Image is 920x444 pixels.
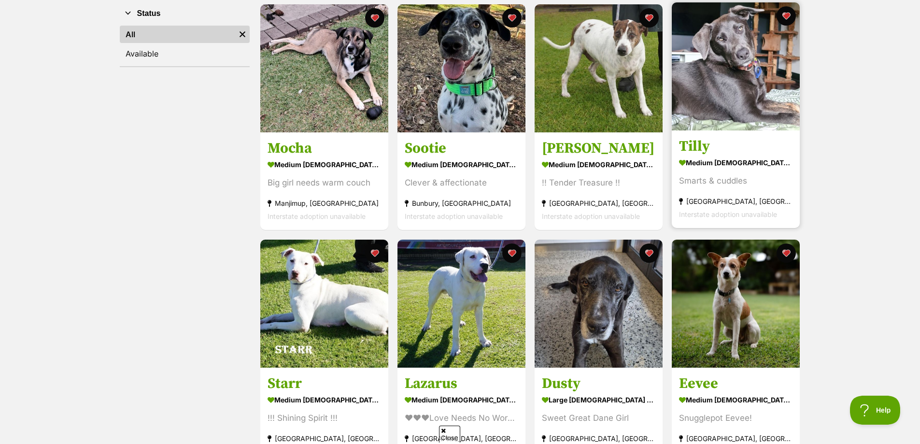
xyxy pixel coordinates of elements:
[260,240,388,368] img: Starr
[542,374,655,393] h3: Dusty
[120,7,250,20] button: Status
[679,393,793,407] div: medium [DEMOGRAPHIC_DATA] Dog
[439,426,460,443] span: Close
[777,243,796,263] button: favourite
[502,8,522,28] button: favourite
[405,393,518,407] div: medium [DEMOGRAPHIC_DATA] Dog
[672,2,800,130] img: Tilly
[542,140,655,158] h3: [PERSON_NAME]
[535,132,663,230] a: [PERSON_NAME] medium [DEMOGRAPHIC_DATA] Dog !! Tender Treasure !! [GEOGRAPHIC_DATA], [GEOGRAPHIC_...
[268,140,381,158] h3: Mocha
[268,213,366,221] span: Interstate adoption unavailable
[268,197,381,210] div: Manjimup, [GEOGRAPHIC_DATA]
[235,26,250,43] a: Remove filter
[405,213,503,221] span: Interstate adoption unavailable
[542,158,655,172] div: medium [DEMOGRAPHIC_DATA] Dog
[268,177,381,190] div: Big girl needs warm couch
[405,177,518,190] div: Clever & affectionate
[397,132,525,230] a: Sootie medium [DEMOGRAPHIC_DATA] Dog Clever & affectionate Bunbury, [GEOGRAPHIC_DATA] Interstate ...
[679,156,793,170] div: medium [DEMOGRAPHIC_DATA] Dog
[679,211,777,219] span: Interstate adoption unavailable
[542,197,655,210] div: [GEOGRAPHIC_DATA], [GEOGRAPHIC_DATA]
[639,8,659,28] button: favourite
[268,374,381,393] h3: Starr
[365,243,384,263] button: favourite
[502,243,522,263] button: favourite
[672,130,800,229] a: Tilly medium [DEMOGRAPHIC_DATA] Dog Smarts & cuddles [GEOGRAPHIC_DATA], [GEOGRAPHIC_DATA] Interst...
[120,45,250,62] a: Available
[268,412,381,425] div: !!! Shining Spirit !!!
[639,243,659,263] button: favourite
[397,4,525,132] img: Sootie
[672,240,800,368] img: Eevee
[120,24,250,66] div: Status
[260,4,388,132] img: Mocha
[679,175,793,188] div: Smarts & cuddles
[260,132,388,230] a: Mocha medium [DEMOGRAPHIC_DATA] Dog Big girl needs warm couch Manjimup, [GEOGRAPHIC_DATA] Interst...
[850,396,901,425] iframe: Help Scout Beacon - Open
[542,393,655,407] div: large [DEMOGRAPHIC_DATA] Dog
[679,138,793,156] h3: Tilly
[268,158,381,172] div: medium [DEMOGRAPHIC_DATA] Dog
[405,158,518,172] div: medium [DEMOGRAPHIC_DATA] Dog
[542,177,655,190] div: !! Tender Treasure !!
[679,195,793,208] div: [GEOGRAPHIC_DATA], [GEOGRAPHIC_DATA]
[535,4,663,132] img: Percy
[777,6,796,26] button: favourite
[405,374,518,393] h3: Lazarus
[405,140,518,158] h3: Sootie
[405,412,518,425] div: ♥♥♥Love Needs No Words♥♥♥
[535,240,663,368] img: Dusty
[365,8,384,28] button: favourite
[405,197,518,210] div: Bunbury, [GEOGRAPHIC_DATA]
[679,374,793,393] h3: Eevee
[268,393,381,407] div: medium [DEMOGRAPHIC_DATA] Dog
[542,412,655,425] div: Sweet Great Dane Girl
[397,240,525,368] img: Lazarus
[679,412,793,425] div: Snugglepot Eevee!
[120,26,235,43] a: All
[542,213,640,221] span: Interstate adoption unavailable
